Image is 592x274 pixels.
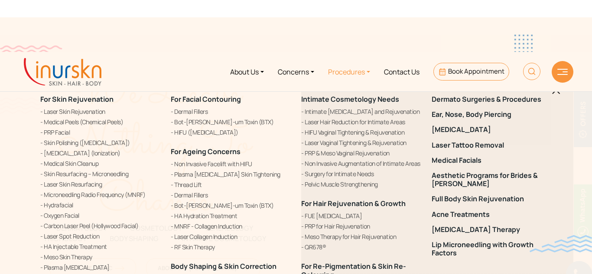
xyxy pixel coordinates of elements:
a: FUE [MEDICAL_DATA] [301,211,421,220]
a: QR678® [301,242,421,251]
a: Ear, Nose, Body Piercing [432,110,552,119]
a: Laser Skin Resurfacing [40,180,160,189]
a: For Skin Rejuvenation [40,94,114,104]
a: Dermato Surgeries & Procedures [432,95,552,103]
a: Pelvic Muscle Strengthening [301,180,421,189]
a: Contact Us [377,55,426,88]
a: Medical Peels (Chemical Peels) [40,117,160,126]
a: Plasma [MEDICAL_DATA] Skin Tightening [171,170,291,179]
a: Hydrafacial [40,200,160,210]
a: Non Invasive Facelift with HIFU [171,159,291,168]
a: Book Appointment [433,63,509,81]
a: Non Invasive Augmentation of Intimate Areas [301,159,421,168]
a: Laser Tattoo Removal [432,141,552,149]
a: Laser Collagen Induction [171,232,291,241]
a: Laser Skin Rejuvenation [40,107,160,116]
img: inurskn-logo [24,58,101,86]
a: Dermal Fillers [171,107,291,116]
img: hamLine.svg [557,69,568,75]
a: Skin Polishing ([MEDICAL_DATA]) [40,138,160,147]
a: Intimate [MEDICAL_DATA] and Rejuvenation [301,107,421,116]
a: Bot-[PERSON_NAME]-um Toxin (BTX) [171,201,291,210]
img: blueDots2 [514,35,533,74]
a: Laser Hair Reduction for Intimate Areas [301,117,421,126]
a: Carbon Laser Peel (Hollywood Facial) [40,221,160,230]
a: Medical Facials [432,156,552,164]
a: Microneedling Radio Frequency (MNRF) [40,190,160,199]
a: Acne Treatments [432,210,552,219]
a: Meso Skin Therapy [40,252,160,261]
a: Medical Skin Cleanup [40,159,160,168]
a: Laser Vaginal Tightening & Rejuvenation [301,138,421,147]
a: Bot-[PERSON_NAME]-um Toxin (BTX) [171,117,291,126]
a: MNRF - Collagen Induction [171,222,291,231]
a: Concerns [271,55,321,88]
a: Aesthetic Programs for Brides & [PERSON_NAME] [432,171,552,188]
a: RF Skin Therapy [171,242,291,251]
img: bluewave [530,235,592,252]
a: [MEDICAL_DATA] [432,126,552,134]
a: Intimate Cosmetology Needs [301,94,399,104]
a: PRP for Hair Rejuvenation [301,222,421,231]
a: For Facial Contouring [171,94,241,104]
a: Skin Resurfacing – Microneedling [40,169,160,178]
a: Surgery for Intimate Needs [301,169,421,178]
a: [MEDICAL_DATA] (Ionization) [40,148,160,158]
a: PRP Facial [40,128,160,137]
a: Full Body Skin Rejuvenation [432,195,552,203]
a: [MEDICAL_DATA] Therapy [432,226,552,234]
a: HIFU Vaginal Tightening & Rejuvenation [301,128,421,137]
a: HA Hydration Treatment [171,211,291,220]
a: HA Injectable Treatment [40,242,160,251]
a: Oxygen Facial [40,211,160,220]
a: Procedures [321,55,377,88]
a: Meso Therapy for Hair Rejuvenation [301,232,421,241]
a: Dermal Fillers [171,190,291,200]
a: About Us [223,55,271,88]
img: HeaderSearch [523,63,540,80]
a: Laser Spot Reduction [40,232,160,241]
span: Book Appointment [448,67,504,76]
a: Thread Lift [171,180,291,189]
a: For Hair Rejuvenation & Growth [301,199,406,208]
a: Lip Microneedling with Growth Factors [432,241,552,257]
a: HIFU ([MEDICAL_DATA]) [171,128,291,137]
a: Plasma [MEDICAL_DATA] [40,263,160,272]
a: For Ageing Concerns [171,147,241,156]
a: PRP & Meso Vaginal Rejuvenation [301,148,421,158]
a: Body Shaping & Skin Correction [171,261,276,271]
